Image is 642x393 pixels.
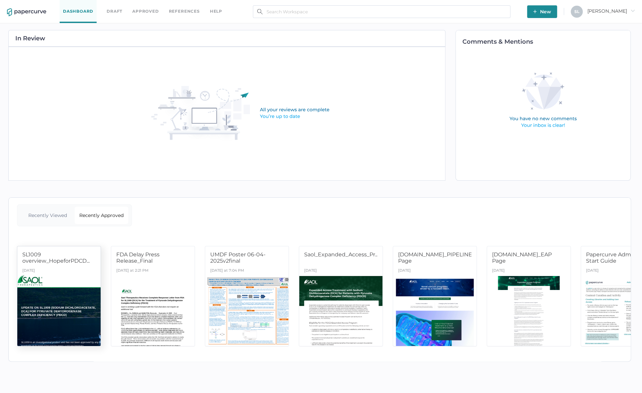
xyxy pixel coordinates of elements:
[116,251,160,264] span: FDA Delay Press Release_Final
[210,266,244,276] div: [DATE] at 7:04 PM
[527,5,557,18] button: New
[253,5,510,18] input: Search Workspace
[492,266,505,276] div: [DATE]
[151,86,369,141] img: in-review-empty-state.d50be4a9.svg
[21,207,75,224] div: Recently Viewed
[169,8,200,15] a: References
[22,251,90,264] span: SL1009 overview_HopeforPDCD...
[587,8,635,14] span: [PERSON_NAME]
[132,8,159,15] a: Approved
[304,266,317,276] div: [DATE]
[574,9,579,14] span: S L
[586,266,599,276] div: [DATE]
[492,251,552,264] span: [DOMAIN_NAME]_EAP Page
[462,39,631,45] h2: Comments & Mentions
[116,266,149,276] div: [DATE] at 2:21 PM
[15,35,45,41] h2: In Review
[7,8,46,16] img: papercurve-logo-colour.7244d18c.svg
[630,8,635,13] i: arrow_right
[210,251,266,264] span: UMDF Poster 06-04-2025v2final
[398,266,411,276] div: [DATE]
[495,67,591,134] img: comments-empty-state.0193fcf7.svg
[210,8,222,15] div: help
[304,251,378,258] span: Saol_Expanded_Access_Pr...
[257,9,263,14] img: search.bf03fe8b.svg
[533,5,551,18] span: New
[107,8,122,15] a: Draft
[22,266,35,276] div: [DATE]
[533,10,537,13] img: plus-white.e19ec114.svg
[75,207,129,224] div: Recently Approved
[398,251,472,264] span: [DOMAIN_NAME]_PIPELINE Page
